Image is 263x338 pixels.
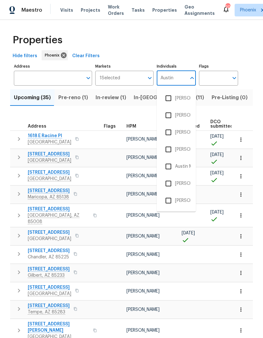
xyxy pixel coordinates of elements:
button: Open [84,74,93,82]
span: [PERSON_NAME] [126,137,160,142]
span: [PERSON_NAME] [126,289,160,293]
label: Individuals [157,64,196,68]
span: [PERSON_NAME] [126,155,160,160]
span: Properties [13,37,62,43]
label: Flags [199,64,238,68]
span: Address [28,124,46,129]
span: Pre-Listing (0) [212,93,248,102]
span: [DATE] [210,153,224,157]
span: [PERSON_NAME] [126,328,160,333]
li: [PERSON_NAME] [162,92,191,105]
span: Projects [81,7,100,13]
li: Austin May [162,160,191,173]
span: Flags [104,124,116,129]
span: [STREET_ADDRESS] [28,229,71,236]
button: Hide filters [10,50,40,62]
span: [GEOGRAPHIC_DATA] [28,236,71,242]
span: Upcoming (35) [14,93,51,102]
div: Phoenix [42,50,68,60]
label: Markets [95,64,154,68]
span: In-[GEOGRAPHIC_DATA] (11) [134,93,204,102]
li: [PERSON_NAME] [162,143,191,156]
span: Properties [152,7,177,13]
span: [PERSON_NAME] [126,174,160,178]
span: [PERSON_NAME] [126,271,160,275]
span: [PERSON_NAME] [126,234,160,238]
span: In-review (1) [96,93,126,102]
span: [STREET_ADDRESS] [28,248,70,254]
label: Address [14,64,92,68]
span: Pre-reno (1) [58,93,88,102]
input: Search ... [157,71,186,86]
span: [DATE] [210,134,224,139]
span: [PERSON_NAME] [126,307,160,312]
span: Clear Filters [72,52,100,60]
span: Work Orders [108,4,124,16]
span: [PERSON_NAME] [126,252,160,257]
span: [PERSON_NAME] [126,213,160,218]
span: HPM [126,124,136,129]
span: [DATE] [210,171,224,175]
span: Hide filters [13,52,37,60]
span: Phoenix [240,7,256,13]
span: [DATE] [182,231,195,235]
li: [PERSON_NAME] [162,194,191,207]
span: Geo Assignments [184,4,215,16]
li: [PERSON_NAME] [162,126,191,139]
li: [PERSON_NAME] [162,109,191,122]
button: Close [188,74,196,82]
span: [PERSON_NAME] [126,192,160,196]
span: Maestro [21,7,42,13]
button: Open [230,74,239,82]
button: Clear Filters [70,50,102,62]
span: Visits [60,7,73,13]
span: [DATE] [210,210,224,214]
div: 20 [225,4,230,10]
button: Open [145,74,154,82]
li: [PERSON_NAME] [162,177,191,190]
span: Tasks [131,8,145,12]
span: Chandler, AZ 85225 [28,254,70,260]
span: Phoenix [45,52,62,58]
span: DCO submitted [210,120,233,129]
span: 1 Selected [100,75,120,81]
